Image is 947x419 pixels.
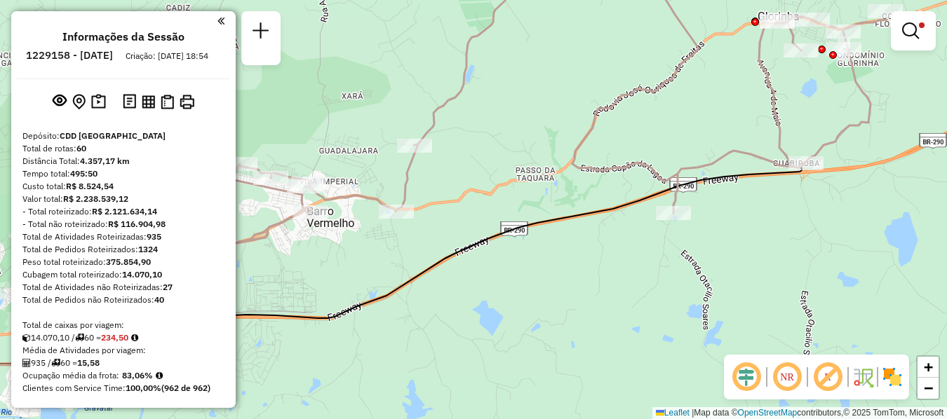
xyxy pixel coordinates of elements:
h6: 1229158 - [DATE] [26,49,113,62]
strong: R$ 2.121.634,14 [92,206,157,217]
div: - Total roteirizado: [22,205,224,218]
strong: 935 [147,231,161,242]
a: Leaflet [656,408,690,418]
h4: Informações da Sessão [62,30,184,43]
span: | [692,408,694,418]
div: Distância Total: [22,155,224,167]
strong: 14.070,10 [122,269,162,280]
strong: CDD [GEOGRAPHIC_DATA] [60,130,166,141]
strong: 40 [154,294,164,305]
h4: Rotas improdutivas: [22,407,224,419]
button: Painel de Sugestão [88,91,109,113]
img: Fluxo de ruas [852,366,874,388]
a: Zoom out [918,378,939,399]
i: Cubagem total roteirizado [22,334,31,342]
div: Total de Atividades Roteirizadas: [22,231,224,243]
span: Ocultar deslocamento [730,360,763,394]
strong: 495:50 [70,168,98,179]
a: OpenStreetMap [738,408,798,418]
a: Nova sessão e pesquisa [247,17,275,48]
strong: R$ 8.524,54 [66,181,114,191]
strong: 4.357,17 km [80,156,130,166]
strong: 234,50 [101,332,128,343]
button: Visualizar relatório de Roteirização [139,92,158,111]
strong: R$ 116.904,98 [108,219,166,229]
a: Clique aqui para minimizar o painel [217,13,224,29]
div: Total de Atividades não Roteirizadas: [22,281,224,294]
div: Total de caixas por viagem: [22,319,224,331]
span: Clientes com Service Time: [22,383,126,393]
span: Exibir rótulo [811,360,845,394]
div: Tempo total: [22,167,224,180]
i: Total de Atividades [22,359,31,367]
button: Imprimir Rotas [177,92,197,112]
span: Ocupação média da frota: [22,370,119,380]
strong: 15,58 [77,357,100,368]
strong: 375.854,90 [106,256,151,267]
div: Valor total: [22,193,224,205]
div: Criação: [DATE] 18:54 [120,50,214,62]
i: Total de rotas [51,359,60,367]
strong: 27 [163,282,173,292]
div: Depósito: [22,130,224,142]
strong: 100,00% [126,383,161,393]
i: Total de rotas [75,334,84,342]
div: Total de rotas: [22,142,224,155]
div: Map data © contributors,© 2025 TomTom, Microsoft [652,407,947,419]
span: − [924,379,933,397]
button: Exibir sessão original [50,90,69,113]
strong: R$ 2.238.539,12 [63,193,128,204]
span: + [924,358,933,376]
div: Total de Pedidos Roteirizados: [22,243,224,256]
div: Custo total: [22,180,224,193]
strong: 83,06% [122,370,153,380]
button: Logs desbloquear sessão [120,91,139,113]
div: 935 / 60 = [22,357,224,369]
strong: 4 [112,406,118,419]
strong: (962 de 962) [161,383,210,393]
strong: 1324 [138,244,158,254]
a: Exibir filtros [896,17,930,45]
em: Média calculada utilizando a maior ocupação (%Peso ou %Cubagem) de cada rota da sessão. Rotas cro... [156,371,163,380]
strong: 60 [76,143,86,153]
button: Centralizar mapa no depósito ou ponto de apoio [69,91,88,113]
button: Visualizar Romaneio [158,92,177,112]
div: Cubagem total roteirizado: [22,268,224,281]
div: 14.070,10 / 60 = [22,331,224,344]
div: Total de Pedidos não Roteirizados: [22,294,224,306]
i: Meta Caixas/viagem: 242,33 Diferença: -7,83 [131,334,138,342]
span: Filtro Ativo [919,22,925,28]
div: - Total não roteirizado: [22,218,224,231]
div: Média de Atividades por viagem: [22,344,224,357]
span: Ocultar NR [770,360,804,394]
img: Exibir/Ocultar setores [881,366,904,388]
div: Peso total roteirizado: [22,256,224,268]
a: Zoom in [918,357,939,378]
